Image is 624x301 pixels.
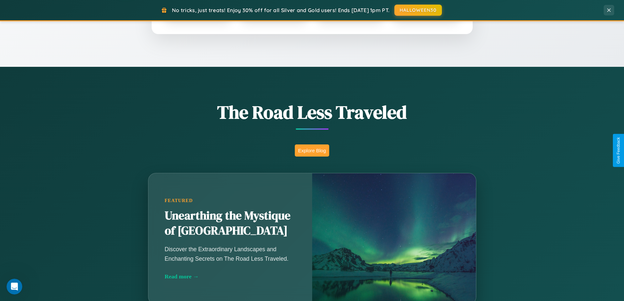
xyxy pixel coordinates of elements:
span: No tricks, just treats! Enjoy 30% off for all Silver and Gold users! Ends [DATE] 1pm PT. [172,7,389,13]
h2: Unearthing the Mystique of [GEOGRAPHIC_DATA] [165,208,296,238]
h1: The Road Less Traveled [116,100,509,125]
div: Give Feedback [616,137,621,164]
p: Discover the Extraordinary Landscapes and Enchanting Secrets on The Road Less Traveled. [165,245,296,263]
div: Read more → [165,273,296,280]
iframe: Intercom live chat [7,279,22,294]
div: Featured [165,198,296,203]
button: Explore Blog [295,144,329,157]
button: HALLOWEEN30 [394,5,442,16]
